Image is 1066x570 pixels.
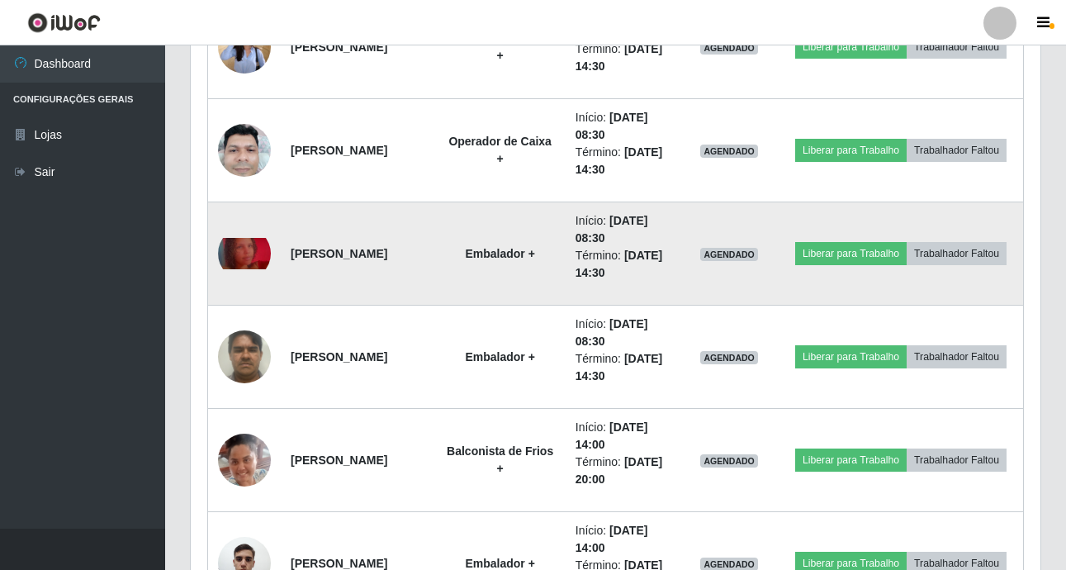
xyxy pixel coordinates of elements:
button: Trabalhador Faltou [907,345,1007,368]
time: [DATE] 14:00 [576,524,648,554]
time: [DATE] 08:30 [576,214,648,245]
img: 1704220129324.jpeg [218,238,271,270]
button: Liberar para Trabalho [795,449,907,472]
img: 1752587880902.jpeg [218,321,271,392]
img: CoreUI Logo [27,12,101,33]
button: Liberar para Trabalho [795,345,907,368]
strong: [PERSON_NAME] [291,144,387,157]
img: 1743623016300.jpeg [218,12,271,81]
li: Início: [576,109,670,144]
img: 1752000599266.jpeg [218,115,271,185]
span: AGENDADO [700,454,758,468]
strong: [PERSON_NAME] [291,557,387,570]
button: Trabalhador Faltou [907,36,1007,59]
li: Início: [576,419,670,454]
li: Término: [576,350,670,385]
li: Término: [576,144,670,178]
li: Início: [576,212,670,247]
strong: Operador de Caixa + [448,135,552,165]
button: Liberar para Trabalho [795,36,907,59]
span: AGENDADO [700,351,758,364]
time: [DATE] 14:00 [576,420,648,451]
button: Liberar para Trabalho [795,139,907,162]
li: Término: [576,40,670,75]
li: Início: [576,522,670,557]
li: Início: [576,316,670,350]
time: [DATE] 08:30 [576,111,648,141]
strong: Embalador + [465,557,534,570]
time: [DATE] 08:30 [576,317,648,348]
strong: [PERSON_NAME] [291,247,387,260]
li: Término: [576,454,670,488]
img: 1723491411759.jpeg [218,430,271,489]
strong: Embalador + [465,247,534,260]
span: AGENDADO [700,41,758,55]
button: Trabalhador Faltou [907,139,1007,162]
button: Trabalhador Faltou [907,242,1007,265]
strong: [PERSON_NAME] [291,40,387,54]
button: Trabalhador Faltou [907,449,1007,472]
span: AGENDADO [700,145,758,158]
button: Liberar para Trabalho [795,242,907,265]
strong: Embalador + [465,350,534,363]
li: Término: [576,247,670,282]
strong: Balconista de Frios + [447,444,553,475]
span: AGENDADO [700,248,758,261]
strong: [PERSON_NAME] [291,454,387,467]
strong: [PERSON_NAME] [291,350,387,363]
